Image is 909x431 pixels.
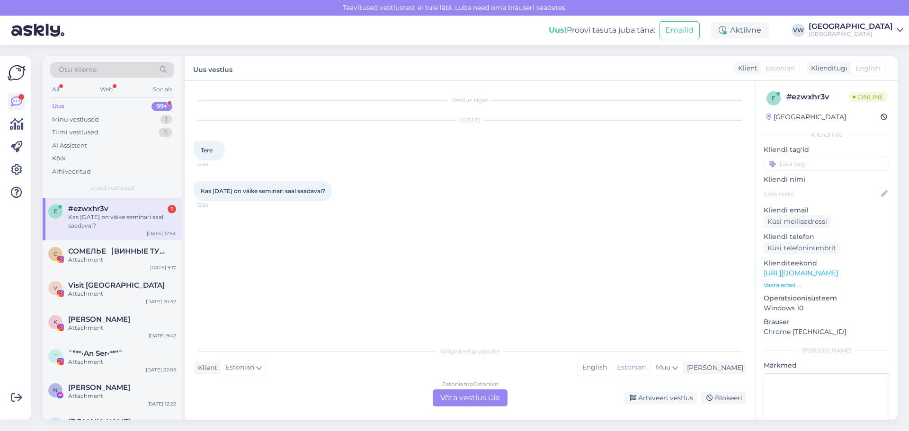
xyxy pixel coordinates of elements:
div: 1 [160,115,172,124]
div: Valige keel ja vastake [194,347,746,356]
a: [URL][DOMAIN_NAME] [764,269,838,277]
span: ˜ [54,352,57,360]
div: Tiimi vestlused [52,128,98,137]
span: 12:54 [197,202,232,209]
p: Märkmed [764,361,890,370]
div: Arhiveeritud [52,167,91,176]
div: Proovi tasuta juba täna: [549,25,655,36]
div: Attachment [68,290,176,298]
div: Aktiivne [711,22,769,39]
a: [GEOGRAPHIC_DATA][GEOGRAPHIC_DATA] [809,23,903,38]
div: [DATE] [194,116,746,124]
div: [GEOGRAPHIC_DATA] [809,30,893,38]
span: СОМЕЛЬЕ⎹ ВИННЫЕ ТУРЫ | ДЕГУСТАЦИИ В ТАЛЛИННЕ [68,247,167,255]
input: Lisa nimi [764,189,879,199]
div: AI Assistent [52,141,87,150]
input: Lisa tag [764,157,890,171]
div: Kõik [52,154,66,163]
div: Küsi telefoninumbrit [764,242,840,255]
span: N [53,387,58,394]
div: Blokeeri [701,392,746,405]
div: [PERSON_NAME] [764,346,890,355]
div: Kas [DATE] on väike seminari saal saadaval? [68,213,176,230]
span: ˜”*°•An Ser•°*”˜ [68,349,123,358]
div: 1 [168,205,176,213]
img: Askly Logo [8,64,26,82]
div: [PERSON_NAME] [683,363,743,373]
div: [DATE] 20:52 [146,298,176,305]
div: 0 [159,128,172,137]
div: Socials [151,83,174,96]
span: Otsi kliente [59,65,97,75]
div: Attachment [68,255,176,264]
div: All [50,83,61,96]
div: Web [98,83,115,96]
div: Võta vestlus üle [433,389,508,406]
span: V [53,284,57,291]
span: Uued vestlused [90,184,134,192]
div: English [578,361,612,375]
span: Estonian [225,362,254,373]
div: # ezwxhr3v [786,91,849,103]
span: Online [849,92,887,102]
div: Minu vestlused [52,115,99,124]
p: Vaata edasi ... [764,281,890,290]
span: Muu [656,363,670,371]
span: 12:54 [197,161,232,168]
div: [DATE] 12:54 [147,230,176,237]
div: Uus [52,102,64,111]
span: #ezwxhr3v [68,204,108,213]
span: Tere [201,147,213,154]
p: Klienditeekond [764,258,890,268]
p: Chrome [TECHNICAL_ID] [764,327,890,337]
span: Estonian [766,63,794,73]
div: Klient [194,363,217,373]
span: Nele Grandberg [68,383,130,392]
p: Kliendi email [764,205,890,215]
label: Uus vestlus [193,62,232,75]
p: Kliendi telefon [764,232,890,242]
div: Küsi meiliaadressi [764,215,831,228]
div: [DATE] 12:22 [147,400,176,407]
span: Päevapraad.ee [68,417,131,426]
span: Kas [DATE] on väike seminari saal saadaval? [201,187,325,194]
p: Kliendi tag'id [764,145,890,155]
div: Vestlus algas [194,96,746,105]
p: Kliendi nimi [764,175,890,185]
p: Brauser [764,317,890,327]
div: Estonian to Estonian [442,380,499,388]
div: [GEOGRAPHIC_DATA] [766,112,846,122]
div: Klienditugi [807,63,847,73]
span: K [53,318,58,325]
div: Arhiveeri vestlus [624,392,697,405]
span: С [53,250,58,257]
b: Uus! [549,26,567,35]
span: e [772,95,775,102]
button: Emailid [659,21,700,39]
p: Operatsioonisüsteem [764,293,890,303]
div: Estonian [612,361,651,375]
div: [GEOGRAPHIC_DATA] [809,23,893,30]
div: Attachment [68,392,176,400]
div: [DATE] 22:05 [146,366,176,373]
span: English [856,63,880,73]
div: Attachment [68,324,176,332]
div: [DATE] 9:42 [149,332,176,339]
div: Klient [734,63,757,73]
p: Windows 10 [764,303,890,313]
span: Katri Kägo [68,315,130,324]
div: VW [792,24,805,37]
span: e [53,208,57,215]
span: Visit Pärnu [68,281,165,290]
div: 99+ [151,102,172,111]
div: Attachment [68,358,176,366]
div: [DATE] 9:17 [150,264,176,271]
div: Kliendi info [764,131,890,139]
